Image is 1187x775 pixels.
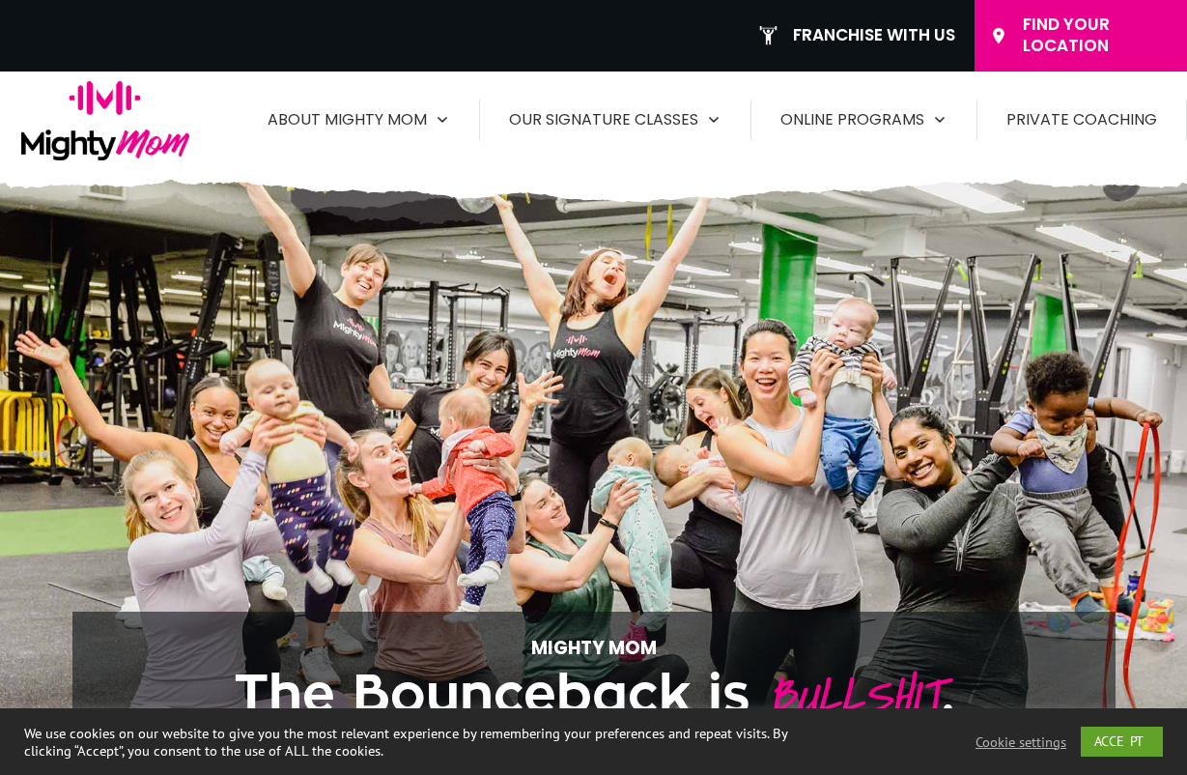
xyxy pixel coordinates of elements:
[509,104,721,135] a: Our Signature Classes
[793,25,955,46] span: Franchise With Us
[1006,104,1157,135] a: Private Coaching
[131,632,1057,664] p: Mighty Mom
[268,104,427,135] span: About Mighty Mom
[509,104,698,135] span: Our Signature Classes
[1081,727,1163,757] a: ACCEPT
[1023,14,1173,56] span: Find Your Location
[768,660,942,732] span: BULLSHIT
[268,104,450,135] a: About Mighty Mom
[780,104,924,135] span: Online Programs
[234,669,750,722] span: The Bounceback is
[780,104,947,135] a: Online Programs
[24,725,821,760] div: We use cookies on our website to give you the most relevant experience by remembering your prefer...
[21,81,189,159] img: logo-mighty-mom-full
[758,11,955,62] a: Franchise With Us
[975,733,1066,751] a: Cookie settings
